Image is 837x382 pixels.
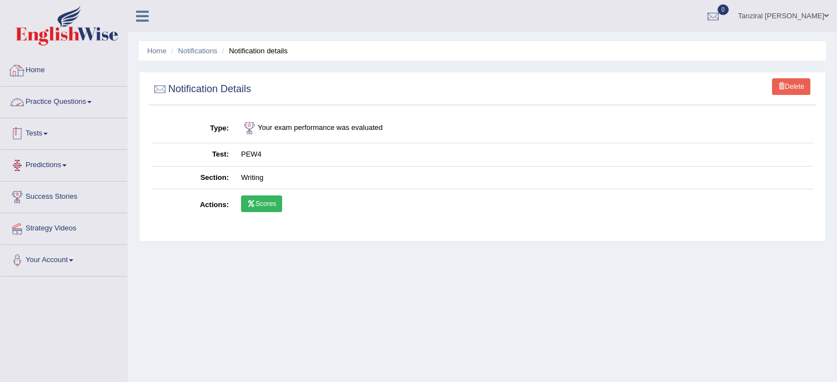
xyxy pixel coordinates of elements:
[235,114,813,143] td: Your exam performance was evaluated
[152,114,235,143] th: Type
[1,245,127,273] a: Your Account
[152,143,235,167] th: Test
[718,4,729,15] span: 0
[235,143,813,167] td: PEW4
[1,150,127,178] a: Predictions
[178,47,218,55] a: Notifications
[241,195,282,212] a: Scores
[152,81,251,98] h2: Notification Details
[147,47,167,55] a: Home
[1,213,127,241] a: Strategy Videos
[152,189,235,222] th: Actions
[152,166,235,189] th: Section
[1,182,127,209] a: Success Stories
[1,55,127,83] a: Home
[1,118,127,146] a: Tests
[235,166,813,189] td: Writing
[1,87,127,114] a: Practice Questions
[219,46,288,56] li: Notification details
[772,78,810,95] a: Delete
